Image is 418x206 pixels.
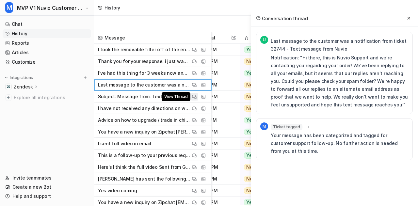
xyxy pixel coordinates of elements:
[240,67,280,79] button: Yes
[244,152,257,159] span: Yes
[240,79,280,91] button: No
[98,126,190,138] p: You have a new inquiry on Zipchat [PERSON_NAME][EMAIL_ADDRESS][PERSON_NAME][DOMAIN_NAME] talked t...
[244,58,255,65] span: No
[4,75,8,80] img: expand menu
[244,105,255,112] span: No
[3,48,91,57] a: Articles
[3,74,35,81] button: Integrations
[3,93,91,102] a: Explore all integrations
[98,55,190,67] p: Thank you for your response. i just want to return it asap - its not working&nbsp;
[98,103,190,114] p: I have not received any directions on where to return. Please respond. Z Sent from my iPhone
[271,37,409,53] p: Last message to the customer was a notification from ticket 32744 - Text message from Nuvio
[244,117,257,123] span: Yes
[3,57,91,67] a: Customize
[3,20,91,29] a: Chat
[244,176,255,182] span: No
[10,75,33,80] p: Integrations
[98,173,190,185] p: [PERSON_NAME] has sent the following MMS:
[240,150,280,161] button: Yes
[244,140,255,147] span: No
[256,15,308,22] h2: Conversation thread
[3,173,91,182] a: Invite teammates
[244,129,257,135] span: Yes
[244,164,255,170] span: No
[98,138,151,150] p: I sent full video in email
[3,39,91,48] a: Reports
[240,114,280,126] button: Yes
[98,91,190,103] p: Subject: Message from: Text user: [PHONE_NUMBER] Description: I have a [PERSON_NAME] chiller. It ...
[14,92,88,103] span: Explore all integrations
[97,32,209,44] span: Message
[98,150,190,161] p: This is a follow-up to your previous request #12764 "Return - how do I send this..." Hey [PERSON_...
[271,54,409,109] p: Notification: "Hi there, this is Nuvio Support and we're contacting you regarding your order! We'...
[98,79,190,91] p: Last message to the customer was a notification from ticket 32744 - Text message from Nuvio Notif...
[98,185,137,197] p: Yes video coming
[271,124,302,130] span: Ticket tagged
[240,126,280,138] button: Yes
[240,185,280,197] button: No
[244,70,257,76] span: Yes
[240,103,280,114] button: No
[98,161,190,173] p: Here’s I think the full video Sent from Gmail Mobile
[240,55,280,67] button: No
[98,114,190,126] p: Advice on how to upgrade / trade in chiller please to the Chiller Pro? [PERSON_NAME] 904.687.3596
[3,182,91,192] a: Create a new Bot
[3,29,91,38] a: History
[240,91,280,103] button: No
[104,4,120,11] div: History
[271,132,409,155] p: Your message has been categorized and tagged for customer support follow-up. No further action is...
[14,84,33,90] p: Zendesk
[5,94,12,101] img: explore all integrations
[244,46,257,53] span: Yes
[240,44,280,55] button: Yes
[7,85,10,89] img: Zendesk
[83,75,88,80] img: menu_add.svg
[5,2,13,13] span: M
[17,3,84,12] span: MVP V1 Nuvio Customer Service Bot
[98,44,190,55] p: I took the removable filter off of the end of one of the hoses and it appears that the filter was...
[3,192,91,201] a: Help and support
[244,93,255,100] span: No
[98,67,190,79] p: I've had this thing for 3 weeks now and have been unable to use it. Pretty disappointed in this p...
[260,122,268,130] span: M
[244,187,255,194] span: No
[162,92,190,101] span: View Thread
[240,161,280,173] button: No
[244,199,257,206] span: Yes
[244,82,255,88] span: No
[260,36,268,44] span: U
[190,93,198,101] button: View Thread
[240,173,280,185] button: No
[240,138,280,150] button: No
